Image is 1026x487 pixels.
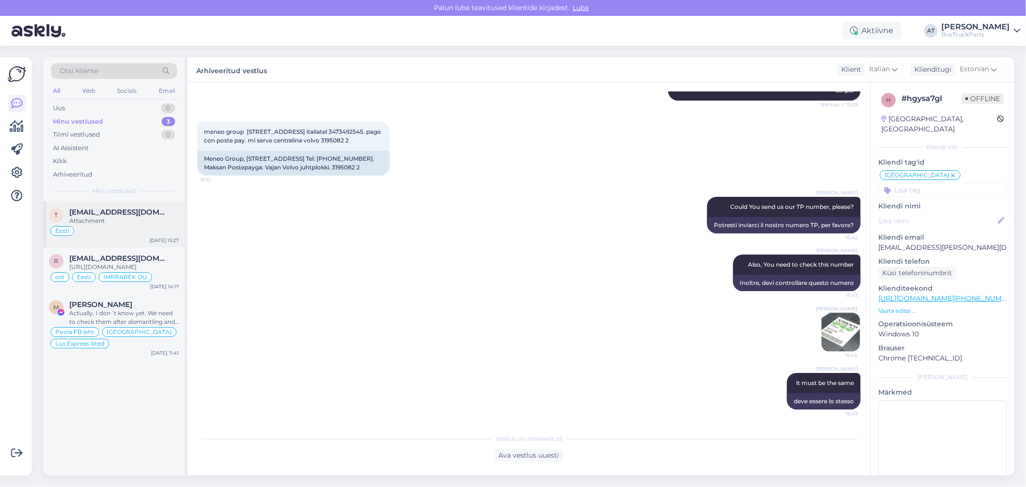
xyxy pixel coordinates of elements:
[55,211,58,218] span: t
[53,156,67,166] div: Kõik
[822,292,858,299] span: 15:43
[69,300,132,309] span: Maciej Przezdziecki
[54,304,59,311] span: M
[878,343,1007,353] p: Brauser
[103,274,147,280] span: IMPRAREK OÜ
[733,275,861,291] div: Inoltre, devi controllare questo numero
[816,305,857,312] span: [PERSON_NAME]
[151,349,179,357] div: [DATE] 11:41
[53,143,89,153] div: AI Assistent
[53,170,92,179] div: Arhiveeritud
[869,64,890,75] span: Italian
[924,24,937,38] div: AT
[495,449,563,462] div: Ava vestlus uuesti
[878,329,1007,339] p: Windows 10
[960,64,989,75] span: Estonian
[69,208,169,217] span: toomas.alekors@autosoit.ee
[941,23,1010,31] div: [PERSON_NAME]
[879,216,996,226] input: Lisa nimi
[878,183,1007,197] input: Lisa tag
[881,114,997,134] div: [GEOGRAPHIC_DATA], [GEOGRAPHIC_DATA]
[878,387,1007,397] p: Märkmed
[911,64,951,75] div: Klienditugi
[878,232,1007,243] p: Kliendi email
[962,93,1004,104] span: Offline
[837,64,861,75] div: Klient
[77,274,91,280] span: Eesti
[878,373,1007,382] div: [PERSON_NAME]
[707,217,861,233] div: Potresti inviarci il nostro numero TP, per favore?
[842,22,901,39] div: Aktiivne
[55,329,94,335] span: Poola FB leht
[878,243,1007,253] p: [EMAIL_ADDRESS][PERSON_NAME][DOMAIN_NAME]
[55,228,69,234] span: Eesti
[570,3,592,12] span: Luba
[150,237,179,244] div: [DATE] 15:27
[885,172,950,178] span: [GEOGRAPHIC_DATA]
[941,23,1020,38] a: [PERSON_NAME]BusTruckParts
[53,117,103,127] div: Minu vestlused
[730,203,854,210] span: Could You send us our TP number, please?
[496,435,562,443] span: Vestlus on arhiveeritud
[878,201,1007,211] p: Kliendi nimi
[816,365,858,372] span: [PERSON_NAME]
[60,66,98,76] span: Otsi kliente
[69,217,179,225] div: Attachment
[69,309,179,326] div: Actually, I don´t know yet. We need to check them after dismantling and then I can tell You price.
[161,103,175,113] div: 0
[878,143,1007,152] div: Kliendi info
[878,307,1007,315] p: Vaata edasi ...
[878,267,956,280] div: Küsi telefoninumbrit
[51,85,62,97] div: All
[941,31,1010,38] div: BusTruckParts
[197,151,390,176] div: Meneo Group, [STREET_ADDRESS] Tel: [PHONE_NUMBER]. Maksan Postepayga. Vajan Volvo juhtplokki. 319...
[107,329,172,335] span: [GEOGRAPHIC_DATA]
[816,247,858,254] span: [PERSON_NAME]
[821,352,857,359] span: 15:43
[787,393,861,410] div: deve essere lo stesso
[55,274,64,280] span: ost
[162,117,175,127] div: 3
[816,189,858,196] span: [PERSON_NAME]
[822,234,858,241] span: 15:42
[878,283,1007,294] p: Klienditeekond
[878,353,1007,363] p: Chrome [TECHNICAL_ID]
[878,157,1007,167] p: Kliendi tag'id
[150,283,179,290] div: [DATE] 14:17
[115,85,139,97] div: Socials
[796,379,854,386] span: it must be the same
[200,176,236,183] span: 15:31
[161,130,175,140] div: 0
[92,187,136,195] span: Minu vestlused
[55,341,104,346] span: Lux Express isted
[157,85,177,97] div: Email
[878,256,1007,267] p: Kliendi telefon
[69,254,169,263] span: rom.ivanov94@gmail.com
[53,103,65,113] div: Uus
[822,410,858,417] span: 15:43
[901,93,962,104] div: # hgysa7gl
[80,85,97,97] div: Web
[748,261,854,268] span: Also, You need to check this number
[886,96,891,103] span: h
[8,65,26,83] img: Askly Logo
[53,130,100,140] div: Tiimi vestlused
[69,263,179,271] div: [URL][DOMAIN_NAME]
[54,257,59,265] span: r
[878,319,1007,329] p: Operatsioonisüsteem
[196,63,267,76] label: Arhiveeritud vestlus
[822,313,860,351] img: Attachment
[821,101,858,108] span: Nähtud ✓ 15:29
[204,128,382,144] span: meneo group [STREET_ADDRESS] italiatel 3473492545. pago con poste pay. mi serve centralina volvo ...
[878,294,1018,303] a: [URL][DOMAIN_NAME][PHONE_NUMBER]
